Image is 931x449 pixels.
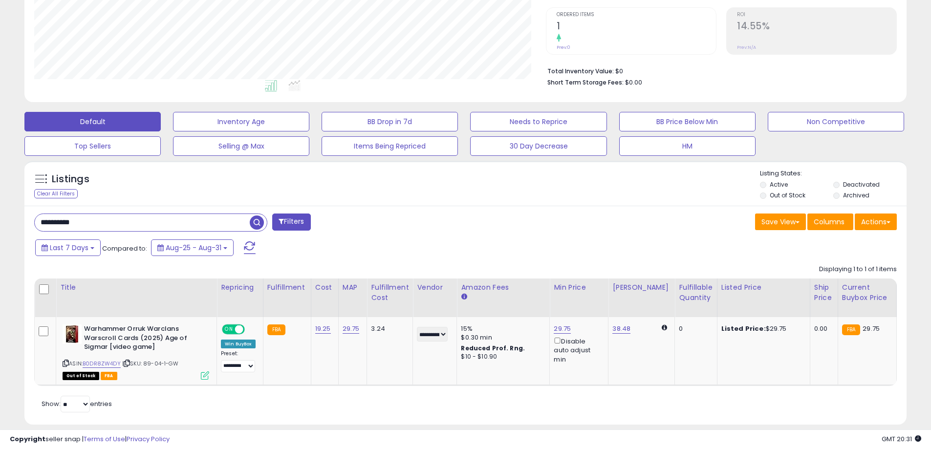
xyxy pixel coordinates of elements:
[470,136,606,156] button: 30 Day Decrease
[267,282,307,293] div: Fulfillment
[343,324,360,334] a: 29.75
[612,282,671,293] div: [PERSON_NAME]
[842,324,860,335] small: FBA
[470,112,606,131] button: Needs to Reprice
[855,214,897,230] button: Actions
[843,191,869,199] label: Archived
[173,112,309,131] button: Inventory Age
[122,360,178,367] span: | SKU: 89-04-1-GW
[42,399,112,408] span: Show: entries
[679,282,713,303] div: Fulfillable Quantity
[10,434,45,444] strong: Copyright
[679,324,709,333] div: 0
[151,239,234,256] button: Aug-25 - Aug-31
[461,353,542,361] div: $10 - $10.90
[619,112,756,131] button: BB Price Below Min
[557,44,570,50] small: Prev: 0
[221,350,256,372] div: Preset:
[843,180,880,189] label: Deactivated
[461,293,467,301] small: Amazon Fees.
[863,324,880,333] span: 29.75
[60,282,213,293] div: Title
[63,372,99,380] span: All listings that are currently out of stock and unavailable for purchase on Amazon
[63,324,209,379] div: ASIN:
[267,324,285,335] small: FBA
[807,214,853,230] button: Columns
[50,243,88,253] span: Last 7 Days
[625,78,642,87] span: $0.00
[721,324,802,333] div: $29.75
[770,180,788,189] label: Active
[737,21,896,34] h2: 14.55%
[814,217,844,227] span: Columns
[34,189,78,198] div: Clear All Filters
[315,324,331,334] a: 19.25
[612,324,630,334] a: 38.48
[619,136,756,156] button: HM
[755,214,806,230] button: Save View
[814,282,834,303] div: Ship Price
[461,324,542,333] div: 15%
[24,136,161,156] button: Top Sellers
[84,434,125,444] a: Terms of Use
[413,278,457,317] th: CSV column name: cust_attr_2_Vendor
[554,324,571,334] a: 29.75
[814,324,830,333] div: 0.00
[322,136,458,156] button: Items Being Repriced
[343,282,363,293] div: MAP
[882,434,921,444] span: 2025-09-8 20:31 GMT
[322,112,458,131] button: BB Drop in 7d
[52,172,89,186] h5: Listings
[417,282,453,293] div: Vendor
[10,435,170,444] div: seller snap | |
[63,324,82,344] img: 41qySUyM5xL._SL40_.jpg
[166,243,221,253] span: Aug-25 - Aug-31
[819,265,897,274] div: Displaying 1 to 1 of 1 items
[557,21,716,34] h2: 1
[842,282,892,303] div: Current Buybox Price
[127,434,170,444] a: Privacy Policy
[371,324,405,333] div: 3.24
[760,169,907,178] p: Listing States:
[461,282,545,293] div: Amazon Fees
[102,244,147,253] span: Compared to:
[768,112,904,131] button: Non Competitive
[770,191,805,199] label: Out of Stock
[371,282,409,303] div: Fulfillment Cost
[737,44,756,50] small: Prev: N/A
[221,282,259,293] div: Repricing
[547,78,624,86] b: Short Term Storage Fees:
[272,214,310,231] button: Filters
[461,344,525,352] b: Reduced Prof. Rng.
[547,67,614,75] b: Total Inventory Value:
[221,340,256,348] div: Win BuyBox
[554,336,601,364] div: Disable auto adjust min
[547,64,889,76] li: $0
[557,12,716,18] span: Ordered Items
[101,372,117,380] span: FBA
[554,282,604,293] div: Min Price
[461,333,542,342] div: $0.30 min
[223,325,235,334] span: ON
[721,282,806,293] div: Listed Price
[315,282,334,293] div: Cost
[173,136,309,156] button: Selling @ Max
[35,239,101,256] button: Last 7 Days
[83,360,121,368] a: B0DR8ZW4DY
[84,324,203,354] b: Warhammer Orruk Warclans Warscroll Cards (2025) Age of Sigmar [video game]
[721,324,766,333] b: Listed Price:
[737,12,896,18] span: ROI
[24,112,161,131] button: Default
[243,325,259,334] span: OFF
